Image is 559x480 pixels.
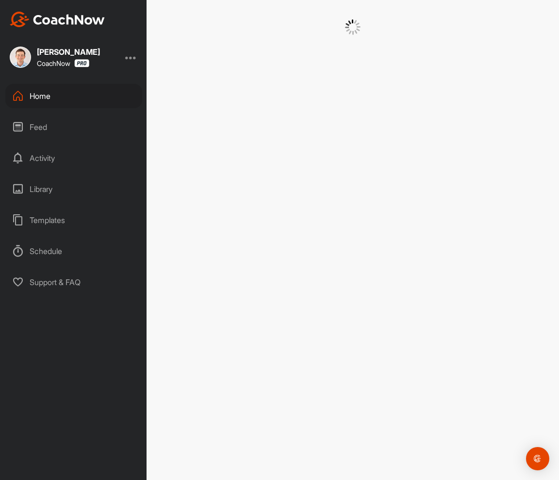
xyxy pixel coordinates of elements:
img: square_67d9a05ed5efb07c9acd981f8fca0af9.jpg [10,47,31,68]
div: Home [5,84,142,108]
div: Library [5,177,142,201]
div: Templates [5,208,142,232]
img: G6gVgL6ErOh57ABN0eRmCEwV0I4iEi4d8EwaPGI0tHgoAbU4EAHFLEQAh+QQFCgALACwIAA4AGAASAAAEbHDJSesaOCdk+8xg... [345,19,361,35]
img: CoachNow [10,12,105,27]
div: Support & FAQ [5,270,142,294]
div: Activity [5,146,142,170]
div: Feed [5,115,142,139]
div: [PERSON_NAME] [37,48,100,56]
div: Schedule [5,239,142,263]
div: Open Intercom Messenger [526,447,549,470]
div: CoachNow [37,59,89,67]
img: CoachNow Pro [74,59,89,67]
